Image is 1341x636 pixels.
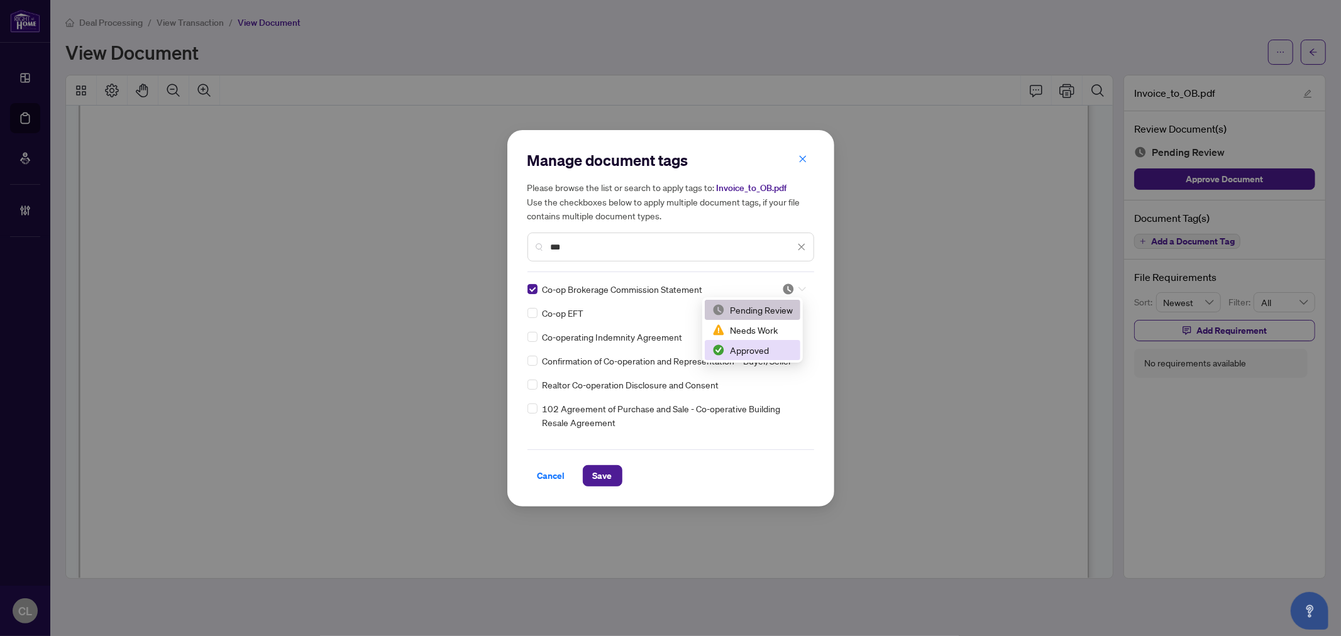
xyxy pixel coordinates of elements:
button: Open asap [1291,592,1328,630]
img: status [782,283,795,295]
button: Save [583,465,622,486]
div: Pending Review [712,303,793,317]
span: Pending Review [782,283,806,295]
span: Co-operating Indemnity Agreement [543,330,683,344]
span: Cancel [538,466,565,486]
div: Needs Work [705,320,800,340]
div: Approved [712,343,793,357]
span: Confirmation of Co-operation and Representation—Buyer/Seller [543,354,792,368]
button: Cancel [527,465,575,486]
img: status [712,304,725,316]
img: status [712,344,725,356]
span: Invoice_to_OB.pdf [717,182,787,194]
span: Co-op Brokerage Commission Statement [543,282,703,296]
h5: Please browse the list or search to apply tags to: Use the checkboxes below to apply multiple doc... [527,180,814,222]
span: 102 Agreement of Purchase and Sale - Co-operative Building Resale Agreement [543,402,807,429]
h2: Manage document tags [527,150,814,170]
span: close [797,243,806,251]
span: close [798,155,807,163]
div: Approved [705,340,800,360]
div: Needs Work [712,323,793,337]
span: Realtor Co-operation Disclosure and Consent [543,378,719,392]
img: status [712,324,725,336]
span: Save [593,466,612,486]
span: Co-op EFT [543,306,584,320]
div: Pending Review [705,300,800,320]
